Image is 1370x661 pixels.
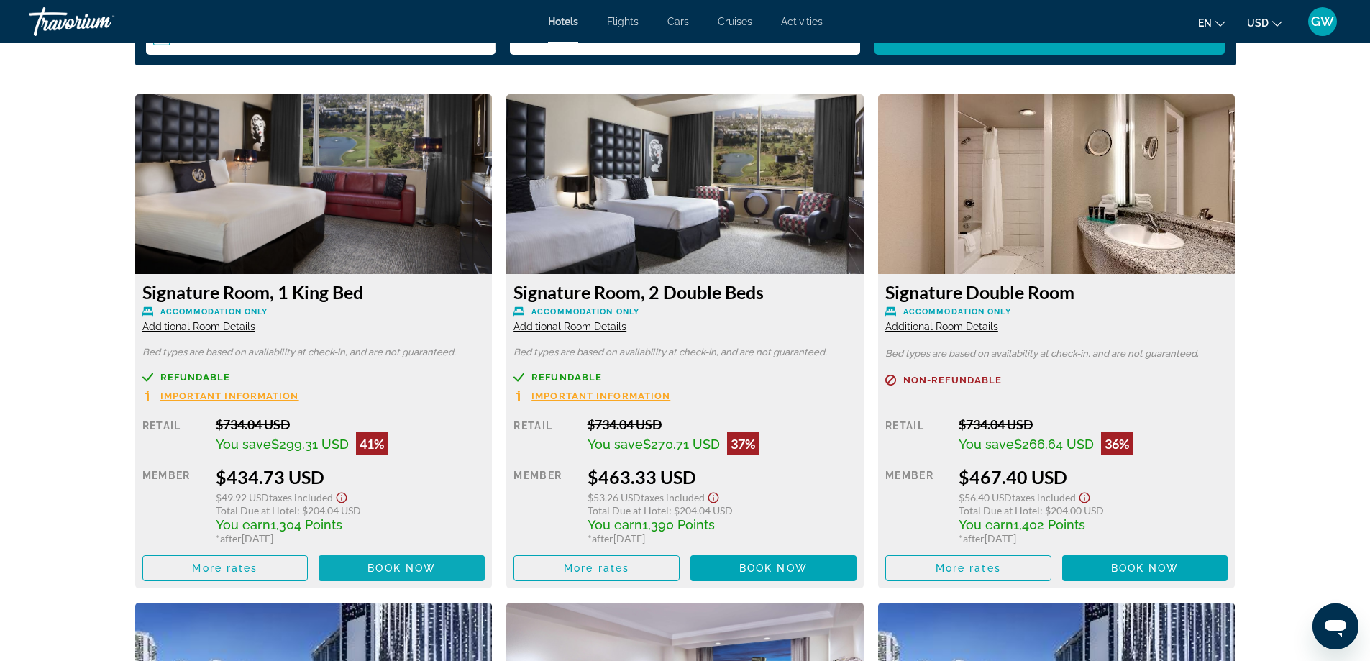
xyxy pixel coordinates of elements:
div: $734.04 USD [959,416,1228,432]
a: Travorium [29,3,173,40]
span: Total Due at Hotel [959,504,1040,516]
div: $734.04 USD [588,416,857,432]
span: Important Information [160,391,299,401]
span: $270.71 USD [643,437,720,452]
div: $734.04 USD [216,416,485,432]
span: Taxes included [641,491,705,503]
span: More rates [564,562,629,574]
img: 7c33ec53-55d8-4366-9d1c-1360a2e00a2d.jpeg [135,94,493,274]
button: Book now [319,555,485,581]
button: Show Taxes and Fees disclaimer [1076,488,1093,504]
div: 36% [1101,432,1133,455]
div: $434.73 USD [216,466,485,488]
span: Accommodation Only [903,307,1011,316]
span: Book now [739,562,808,574]
span: 1,402 Points [1013,517,1085,532]
button: Show Taxes and Fees disclaimer [333,488,350,504]
span: Total Due at Hotel [216,504,297,516]
a: Refundable [142,372,485,383]
div: Search widget [146,19,1225,55]
span: Total Due at Hotel [588,504,669,516]
img: 24fc23e5-0f0e-423c-ad0f-f16ac15904c2.jpeg [506,94,864,274]
span: You earn [216,517,270,532]
span: 1,390 Points [642,517,715,532]
div: * [DATE] [959,532,1228,544]
span: You earn [959,517,1013,532]
span: en [1198,17,1212,29]
h3: Signature Room, 2 Double Beds [513,281,857,303]
a: Hotels [548,16,578,27]
a: Refundable [513,372,857,383]
span: Book now [1111,562,1179,574]
span: More rates [936,562,1001,574]
span: after [592,532,613,544]
button: Check-in date: Oct 23, 2025 Check-out date: Oct 27, 2025 [146,19,496,55]
span: Accommodation Only [160,307,268,316]
div: Retail [142,416,205,455]
button: Important Information [142,390,299,402]
div: 37% [727,432,759,455]
a: Cruises [718,16,752,27]
button: More rates [513,555,680,581]
span: $49.92 USD [216,491,269,503]
button: Important Information [513,390,670,402]
div: $467.40 USD [959,466,1228,488]
div: 41% [356,432,388,455]
button: Change language [1198,12,1225,33]
span: You save [588,437,643,452]
iframe: Button to launch messaging window [1312,603,1358,649]
div: : $204.00 USD [959,504,1228,516]
span: Important Information [531,391,670,401]
div: Member [513,466,576,544]
div: Member [885,466,948,544]
span: You earn [588,517,642,532]
p: Bed types are based on availability at check-in, and are not guaranteed. [513,347,857,357]
span: Taxes included [269,491,333,503]
button: More rates [142,555,309,581]
span: $299.31 USD [271,437,349,452]
h3: Signature Double Room [885,281,1228,303]
span: $53.26 USD [588,491,641,503]
div: $463.33 USD [588,466,857,488]
span: USD [1247,17,1269,29]
span: after [220,532,242,544]
p: Bed types are based on availability at check-in, and are not guaranteed. [885,349,1228,359]
span: Additional Room Details [885,321,998,332]
img: f5cbf0cd-e275-4a92-afd5-3b8f27934000.jpeg [878,94,1236,274]
span: 1,304 Points [270,517,342,532]
button: User Menu [1304,6,1341,37]
span: $266.64 USD [1014,437,1094,452]
button: More rates [885,555,1051,581]
span: Non-refundable [903,375,1002,385]
span: Additional Room Details [513,321,626,332]
button: Book now [690,555,857,581]
span: Taxes included [1012,491,1076,503]
button: Book now [1062,555,1228,581]
span: after [963,532,985,544]
a: Flights [607,16,639,27]
span: Refundable [531,373,602,382]
div: * [DATE] [216,532,485,544]
span: You save [216,437,271,452]
div: Member [142,466,205,544]
div: : $204.04 USD [216,504,485,516]
p: Bed types are based on availability at check-in, and are not guaranteed. [142,347,485,357]
div: * [DATE] [588,532,857,544]
span: Additional Room Details [142,321,255,332]
a: Activities [781,16,823,27]
a: Cars [667,16,689,27]
span: You save [959,437,1014,452]
button: Change currency [1247,12,1282,33]
span: Refundable [160,373,231,382]
span: More rates [192,562,257,574]
span: Accommodation Only [531,307,639,316]
div: Retail [885,416,948,455]
div: : $204.04 USD [588,504,857,516]
span: GW [1311,14,1334,29]
h3: Signature Room, 1 King Bed [142,281,485,303]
